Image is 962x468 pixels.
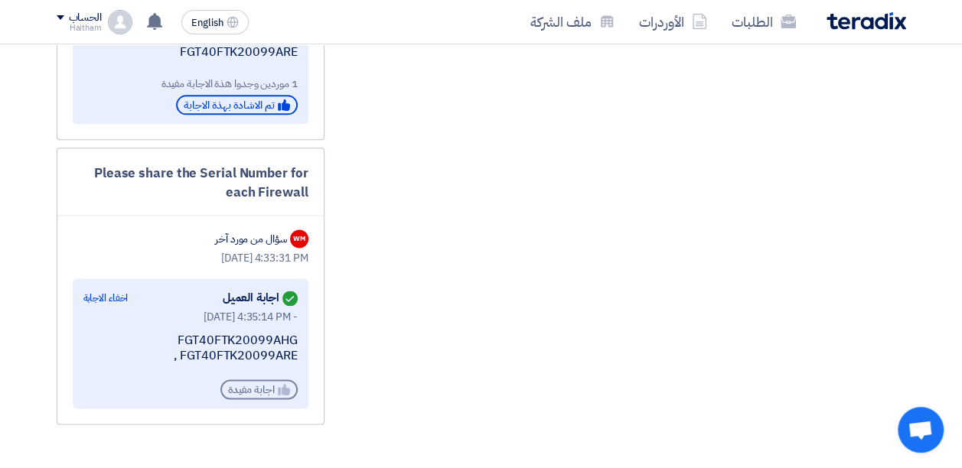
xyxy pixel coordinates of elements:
div: سؤال من مورد آخر [215,231,286,247]
img: Teradix logo [827,12,906,30]
span: English [191,18,223,28]
div: 1 موردين وجدوا هذة الاجابة مفيدة [83,76,298,92]
div: Haitham [57,24,102,32]
img: profile_test.png [108,10,132,34]
div: WM [290,229,308,248]
div: تم الاشادة بهذة الاجابة [176,95,298,115]
div: Open chat [898,407,944,453]
div: [DATE] 4:35:14 PM - [83,309,298,325]
div: الحساب [69,11,102,24]
a: الطلبات [719,4,808,40]
div: اخفاء الاجابة [83,291,129,306]
div: اجابة العميل [223,288,298,309]
div: FGT40FTK20099AHG , FGT40FTK20099ARE [83,333,298,365]
div: FGT40FTK20099AHG FGT40FTK20099ARE [83,28,298,60]
div: اجابة مفيدة [220,379,298,399]
button: English [181,10,249,34]
a: الأوردرات [627,4,719,40]
a: ملف الشركة [518,4,627,40]
div: Please share the Serial Number for each Firewall [73,164,308,203]
div: [DATE] 4:33:31 PM [73,250,308,266]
